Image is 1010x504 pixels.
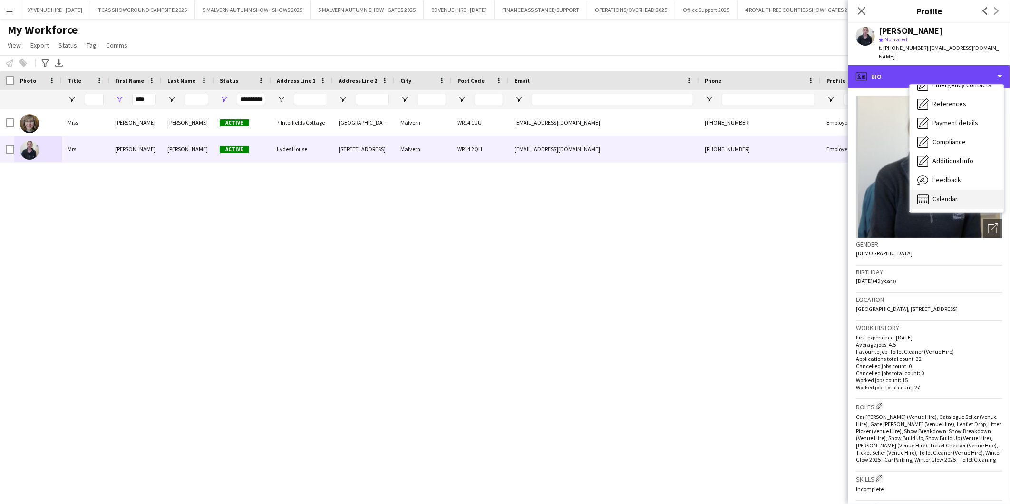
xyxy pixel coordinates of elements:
div: Emergency contacts [910,76,1004,95]
span: Active [220,119,249,126]
span: [DATE] (49 years) [856,277,896,284]
span: Profile [826,77,845,84]
span: Export [30,41,49,49]
div: Open photos pop-in [983,219,1002,238]
button: Open Filter Menu [400,95,409,104]
span: Payment details [932,118,978,127]
span: Address Line 1 [277,77,315,84]
input: Profile Filter Input [844,94,876,105]
button: Office Support 2025 [675,0,738,19]
input: Email Filter Input [532,94,693,105]
span: Status [220,77,238,84]
input: Title Filter Input [85,94,104,105]
button: 4 ROYAL THREE COUNTIES SHOW - GATES 2025 [738,0,864,19]
div: Lydes House [271,136,333,162]
div: Miss [62,109,109,136]
h3: Skills [856,474,1002,484]
p: First experience: [DATE] [856,334,1002,341]
span: Feedback [932,175,961,184]
button: OPERATIONS/OVERHEAD 2025 [587,0,675,19]
button: Open Filter Menu [167,95,176,104]
span: Photo [20,77,36,84]
div: [EMAIL_ADDRESS][DOMAIN_NAME] [509,109,699,136]
span: Address Line 2 [339,77,377,84]
button: TCAS SHOWGROUND CAMPSITE 2025 [90,0,195,19]
div: Payment details [910,114,1004,133]
span: References [932,99,966,108]
button: 5 MALVERN AUTUMN SHOW - SHOWS 2025 [195,0,311,19]
span: Calendar [932,194,958,203]
div: [PHONE_NUMBER] [699,109,821,136]
input: Post Code Filter Input [475,94,503,105]
div: Mrs [62,136,109,162]
span: Status [58,41,77,49]
img: Emma Herbert [20,114,39,133]
div: Bio [848,65,1010,88]
div: Malvern [395,109,452,136]
span: | [EMAIL_ADDRESS][DOMAIN_NAME] [879,44,999,60]
h3: Profile [848,5,1010,17]
p: Average jobs: 4.5 [856,341,1002,348]
p: Favourite job: Toilet Cleaner (Venue Hire) [856,348,1002,355]
p: Incomplete [856,485,1002,493]
button: 09 VENUE HIRE - [DATE] [424,0,495,19]
div: [PERSON_NAME] [162,136,214,162]
span: Tag [87,41,97,49]
button: 5 MALVERN AUTUMN SHOW - GATES 2025 [311,0,424,19]
span: Emergency contacts [932,80,991,89]
p: Cancelled jobs total count: 0 [856,369,1002,377]
div: Employed Crew [821,136,882,162]
button: Open Filter Menu [68,95,76,104]
div: Employed Crew [821,109,882,136]
div: [EMAIL_ADDRESS][DOMAIN_NAME] [509,136,699,162]
span: Additional info [932,156,973,165]
img: Emma Sheppard [20,141,39,160]
input: First Name Filter Input [132,94,156,105]
p: Worked jobs total count: 27 [856,384,1002,391]
span: Post Code [457,77,485,84]
div: [PERSON_NAME] [109,109,162,136]
input: Phone Filter Input [722,94,815,105]
button: 07 VENUE HIRE - [DATE] [19,0,90,19]
div: [PERSON_NAME] [109,136,162,162]
div: [PERSON_NAME] [162,109,214,136]
span: Phone [705,77,721,84]
p: Cancelled jobs count: 0 [856,362,1002,369]
a: Export [27,39,53,51]
a: View [4,39,25,51]
span: My Workforce [8,23,78,37]
div: WR14 2QH [452,136,509,162]
div: Feedback [910,171,1004,190]
span: Not rated [884,36,907,43]
input: Last Name Filter Input [185,94,208,105]
span: t. [PHONE_NUMBER] [879,44,928,51]
p: Worked jobs count: 15 [856,377,1002,384]
input: Address Line 1 Filter Input [294,94,327,105]
button: Open Filter Menu [339,95,347,104]
span: Active [220,146,249,153]
div: Malvern [395,136,452,162]
button: Open Filter Menu [705,95,713,104]
span: [DEMOGRAPHIC_DATA] [856,250,913,257]
a: Tag [83,39,100,51]
button: Open Filter Menu [826,95,835,104]
span: First Name [115,77,144,84]
span: Car [PERSON_NAME] (Venue Hire), Catalogue Seller (Venue Hire), Gate [PERSON_NAME] (Venue Hire), L... [856,413,1001,463]
button: Open Filter Menu [277,95,285,104]
a: Comms [102,39,131,51]
h3: Work history [856,323,1002,332]
div: Additional info [910,152,1004,171]
div: [STREET_ADDRESS] [333,136,395,162]
span: View [8,41,21,49]
button: Open Filter Menu [220,95,228,104]
h3: Location [856,295,1002,304]
span: Email [515,77,530,84]
div: [GEOGRAPHIC_DATA] [333,109,395,136]
h3: Roles [856,401,1002,411]
span: City [400,77,411,84]
span: Title [68,77,81,84]
div: [PHONE_NUMBER] [699,136,821,162]
app-action-btn: Advanced filters [39,58,51,69]
input: City Filter Input [418,94,446,105]
span: Last Name [167,77,195,84]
